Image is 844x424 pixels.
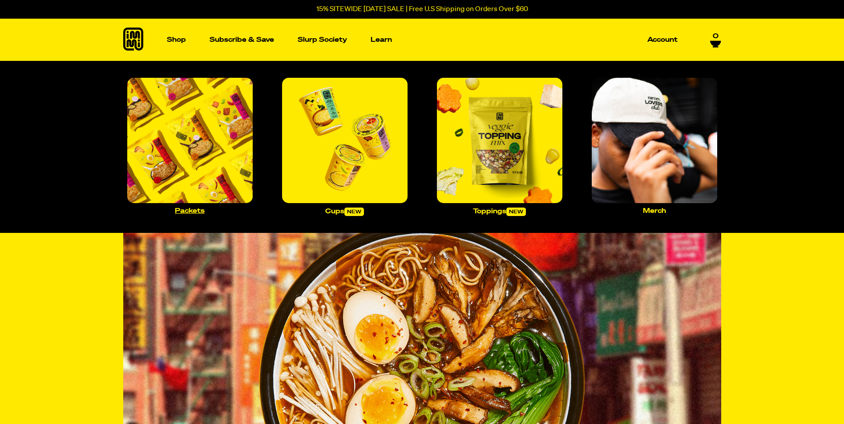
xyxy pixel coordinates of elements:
a: Merch [588,74,721,218]
img: Merch_large.jpg [592,78,717,203]
p: Packets [175,208,205,214]
a: Cupsnew [279,74,411,220]
a: Subscribe & Save [206,33,278,47]
a: Account [644,33,681,47]
a: Shop [163,19,190,61]
span: 0 [713,32,719,40]
img: toppings.png [437,78,562,203]
span: new [344,208,364,216]
a: Packets [124,74,256,218]
a: 0 [710,32,721,48]
p: Merch [643,208,666,214]
p: Shop [167,36,186,43]
img: Packets_large.jpg [127,78,253,203]
p: 15% SITEWIDE [DATE] SALE | Free U.S Shipping on Orders Over $60 [316,5,528,13]
p: Learn [371,36,392,43]
img: Cups_large.jpg [282,78,408,203]
p: Toppings [473,208,526,216]
p: Slurp Society [298,36,347,43]
a: Learn [367,19,396,61]
a: Slurp Society [294,33,351,47]
span: new [506,208,526,216]
nav: Main navigation [163,19,681,61]
p: Subscribe & Save [210,36,274,43]
p: Cups [325,208,364,216]
a: Toppingsnew [433,74,566,220]
p: Account [647,36,678,43]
